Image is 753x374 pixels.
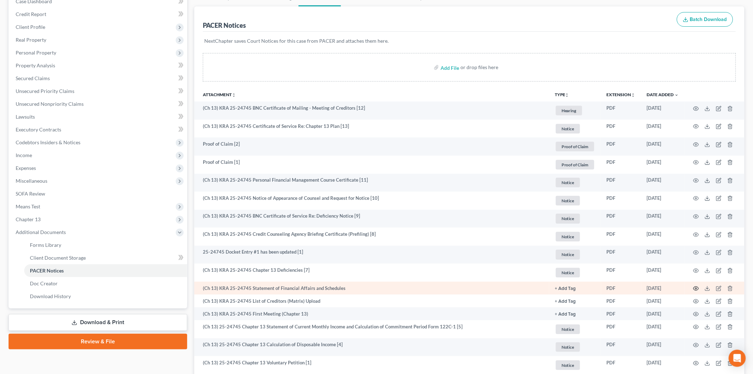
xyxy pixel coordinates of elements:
[555,312,576,317] button: + Add Tag
[601,246,641,264] td: PDF
[556,214,580,223] span: Notice
[16,152,32,158] span: Income
[16,178,47,184] span: Miscellaneous
[601,264,641,282] td: PDF
[24,239,187,251] a: Forms Library
[729,350,746,367] div: Open Intercom Messenger
[555,341,595,353] a: Notice
[16,88,74,94] span: Unsecured Priority Claims
[16,139,80,145] span: Codebtors Insiders & Notices
[16,216,41,222] span: Chapter 13
[555,311,595,317] a: + Add Tag
[601,210,641,228] td: PDF
[641,338,685,357] td: [DATE]
[194,156,549,174] td: Proof of Claim [1]
[203,21,246,30] div: PACER Notices
[556,232,580,241] span: Notice
[194,228,549,246] td: (Ch 13) KRA 25-24745 Credit Counseling Agency Briefing Certificate (Prefiling) [8]
[601,307,641,320] td: PDF
[555,323,595,335] a: Notice
[555,105,595,116] a: Hearing
[556,268,580,277] span: Notice
[555,286,576,291] button: + Add Tag
[641,246,685,264] td: [DATE]
[194,338,549,357] td: (Ch 13) 25-24745 Chapter 13 Calculation of Disposable Income [4]
[194,102,549,120] td: (Ch 13) KRA 25-24745 BNC Certificate of Mailing - Meeting of Creditors [12]
[556,142,594,151] span: Proof of Claim
[9,314,187,331] a: Download & Print
[601,174,641,192] td: PDF
[16,114,35,120] span: Lawsuits
[555,298,595,305] a: + Add Tag
[601,120,641,138] td: PDF
[555,141,595,152] a: Proof of Claim
[556,360,580,370] span: Notice
[555,249,595,260] a: Notice
[675,93,679,97] i: expand_more
[601,156,641,174] td: PDF
[16,203,40,209] span: Means Test
[555,299,576,304] button: + Add Tag
[194,246,549,264] td: 25-24745 Docket Entry #1 has been updated [1]
[601,295,641,307] td: PDF
[30,267,64,274] span: PACER Notices
[10,8,187,21] a: Credit Report
[641,228,685,246] td: [DATE]
[555,159,595,171] a: Proof of Claim
[641,137,685,156] td: [DATE]
[555,231,595,243] a: Notice
[631,93,636,97] i: unfold_more
[10,72,187,85] a: Secured Claims
[601,320,641,338] td: PDF
[10,98,187,110] a: Unsecured Nonpriority Claims
[24,290,187,303] a: Download History
[641,192,685,210] td: [DATE]
[641,282,685,295] td: [DATE]
[556,160,594,170] span: Proof of Claim
[601,192,641,210] td: PDF
[555,213,595,224] a: Notice
[30,242,61,248] span: Forms Library
[194,295,549,307] td: (Ch 13) KRA 25-24745 List of Creditors (Matrix) Upload
[556,342,580,352] span: Notice
[232,93,236,97] i: unfold_more
[555,195,595,207] a: Notice
[203,92,236,97] a: Attachmentunfold_more
[16,50,56,56] span: Personal Property
[16,126,61,133] span: Executory Contracts
[16,191,45,197] span: SOFA Review
[556,196,580,206] span: Notice
[555,267,595,279] a: Notice
[204,37,734,45] p: NextChapter saves Court Notices for this case from PACER and attaches them here.
[641,120,685,138] td: [DATE]
[607,92,636,97] a: Extensionunfold_more
[556,324,580,334] span: Notice
[194,282,549,295] td: (Ch 13) KRA 25-24745 Statement of Financial Affairs and Schedules
[10,110,187,123] a: Lawsuits
[601,228,641,246] td: PDF
[556,106,582,115] span: Hearing
[24,251,187,264] a: Client Document Storage
[24,264,187,277] a: PACER Notices
[10,85,187,98] a: Unsecured Priority Claims
[30,293,71,299] span: Download History
[194,174,549,192] td: (Ch 13) KRA 25-24745 Personal Financial Management Course Certificate [11]
[10,187,187,200] a: SOFA Review
[556,178,580,187] span: Notice
[194,192,549,210] td: (Ch 13) KRA 25-24745 Notice of Appearance of Counsel and Request for Notice [10]
[556,124,580,134] span: Notice
[641,102,685,120] td: [DATE]
[194,320,549,338] td: (Ch 13) 25-24745 Chapter 13 Statement of Current Monthly Income and Calculation of Commitment Per...
[10,59,187,72] a: Property Analysis
[647,92,679,97] a: Date Added expand_more
[641,174,685,192] td: [DATE]
[30,280,58,286] span: Doc Creator
[194,307,549,320] td: (Ch 13) KRA 25-24745 First Meeting (Chapter 13)
[641,264,685,282] td: [DATE]
[30,255,86,261] span: Client Document Storage
[16,229,66,235] span: Additional Documents
[641,320,685,338] td: [DATE]
[16,24,45,30] span: Client Profile
[601,338,641,357] td: PDF
[601,137,641,156] td: PDF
